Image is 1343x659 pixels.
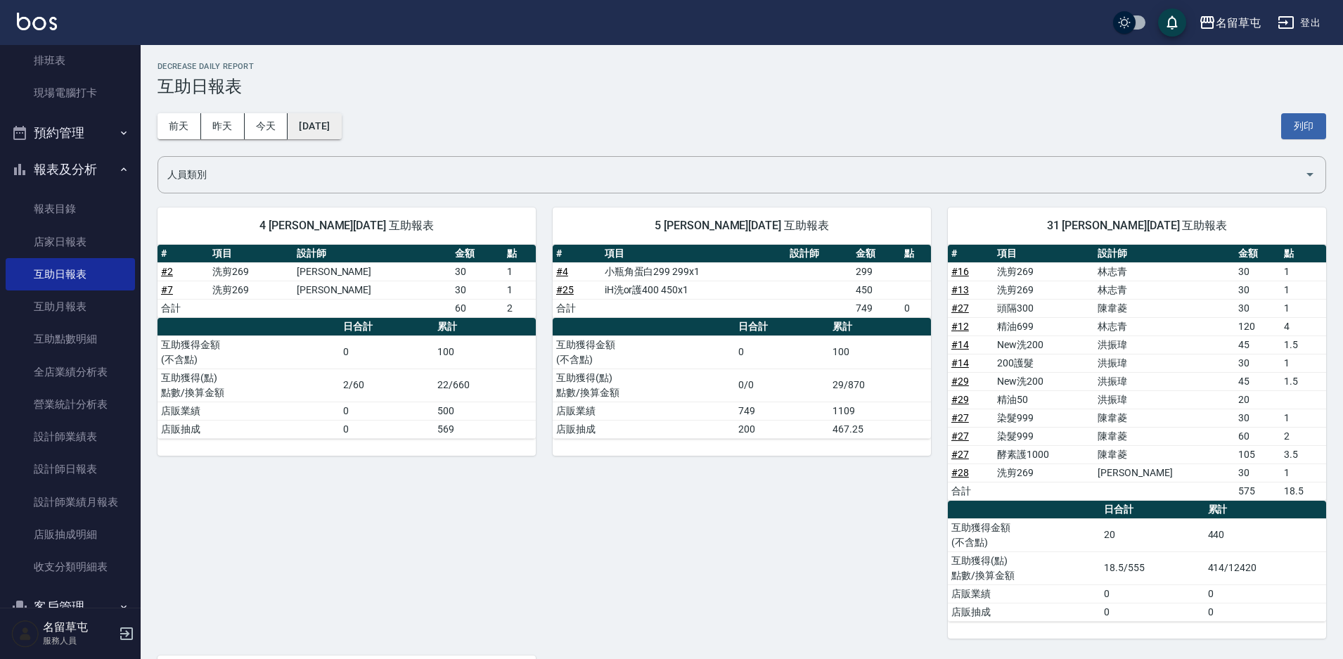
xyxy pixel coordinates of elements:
td: 店販業績 [948,584,1100,603]
td: 450 [852,281,901,299]
td: 45 [1235,335,1280,354]
td: 合計 [158,299,209,317]
th: 點 [503,245,536,263]
p: 服務人員 [43,634,115,647]
td: 店販抽成 [158,420,340,438]
td: 30 [1235,262,1280,281]
td: 30 [1235,463,1280,482]
td: 0 [340,420,435,438]
td: 1 [503,281,536,299]
td: 22/660 [434,369,536,402]
th: 項目 [209,245,293,263]
button: save [1158,8,1186,37]
td: 18.5/555 [1100,551,1204,584]
td: 575 [1235,482,1280,500]
td: 569 [434,420,536,438]
a: 店家日報表 [6,226,135,258]
h2: Decrease Daily Report [158,62,1326,71]
td: 1 [1280,262,1326,281]
td: 18.5 [1280,482,1326,500]
td: 1109 [829,402,931,420]
span: 31 [PERSON_NAME][DATE] 互助報表 [965,219,1309,233]
td: 洗剪269 [994,262,1094,281]
table: a dense table [553,245,931,318]
th: 日合計 [1100,501,1204,519]
a: #13 [951,284,969,295]
table: a dense table [553,318,931,439]
button: 客戶管理 [6,589,135,625]
a: 設計師日報表 [6,453,135,485]
img: Person [11,620,39,648]
th: 項目 [601,245,786,263]
td: 20 [1235,390,1280,409]
td: 3.5 [1280,445,1326,463]
td: 互助獲得金額 (不含點) [948,518,1100,551]
td: iH洗or護400 450x1 [601,281,786,299]
td: 414/12420 [1204,551,1326,584]
a: #27 [951,449,969,460]
td: 林志青 [1094,317,1235,335]
td: 互助獲得金額 (不含點) [158,335,340,369]
td: 合計 [948,482,994,500]
a: #4 [556,266,568,277]
th: 設計師 [786,245,852,263]
a: 收支分類明細表 [6,551,135,583]
a: #29 [951,376,969,387]
a: 互助點數明細 [6,323,135,355]
td: 440 [1204,518,1326,551]
td: 陳韋菱 [1094,299,1235,317]
td: 互助獲得金額 (不含點) [553,335,735,369]
th: 金額 [451,245,503,263]
td: 20 [1100,518,1204,551]
td: 陳韋菱 [1094,427,1235,445]
table: a dense table [158,318,536,439]
button: 名留草屯 [1193,8,1266,37]
td: 0 [735,335,830,369]
td: 2/60 [340,369,435,402]
button: [DATE] [288,113,341,139]
td: 0 [1204,584,1326,603]
td: 陳韋菱 [1094,409,1235,427]
td: 洪振瑋 [1094,354,1235,372]
a: #16 [951,266,969,277]
table: a dense table [158,245,536,318]
td: 30 [1235,354,1280,372]
td: [PERSON_NAME] [293,281,451,299]
td: 1 [1280,299,1326,317]
td: 45 [1235,372,1280,390]
td: 精油699 [994,317,1094,335]
td: 互助獲得(點) 點數/換算金額 [948,551,1100,584]
th: 日合計 [735,318,830,336]
h5: 名留草屯 [43,620,115,634]
td: 染髮999 [994,409,1094,427]
td: New洗200 [994,372,1094,390]
a: 營業統計分析表 [6,388,135,421]
td: 染髮999 [994,427,1094,445]
td: 0 [340,402,435,420]
th: 日合計 [340,318,435,336]
th: # [158,245,209,263]
td: 0/0 [735,369,830,402]
a: 現場電腦打卡 [6,77,135,109]
a: #27 [951,430,969,442]
th: 累計 [1204,501,1326,519]
a: 互助日報表 [6,258,135,290]
a: #7 [161,284,173,295]
td: 100 [829,335,931,369]
td: 2 [1280,427,1326,445]
input: 人員名稱 [164,162,1299,187]
span: 5 [PERSON_NAME][DATE] 互助報表 [570,219,914,233]
a: #29 [951,394,969,405]
td: 0 [1100,584,1204,603]
td: 749 [735,402,830,420]
th: 點 [1280,245,1326,263]
td: 1 [1280,463,1326,482]
td: 1.5 [1280,372,1326,390]
th: 金額 [1235,245,1280,263]
td: 1 [503,262,536,281]
img: Logo [17,13,57,30]
button: 登出 [1272,10,1326,36]
td: 洪振瑋 [1094,390,1235,409]
td: 洗剪269 [209,281,293,299]
td: 店販抽成 [553,420,735,438]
